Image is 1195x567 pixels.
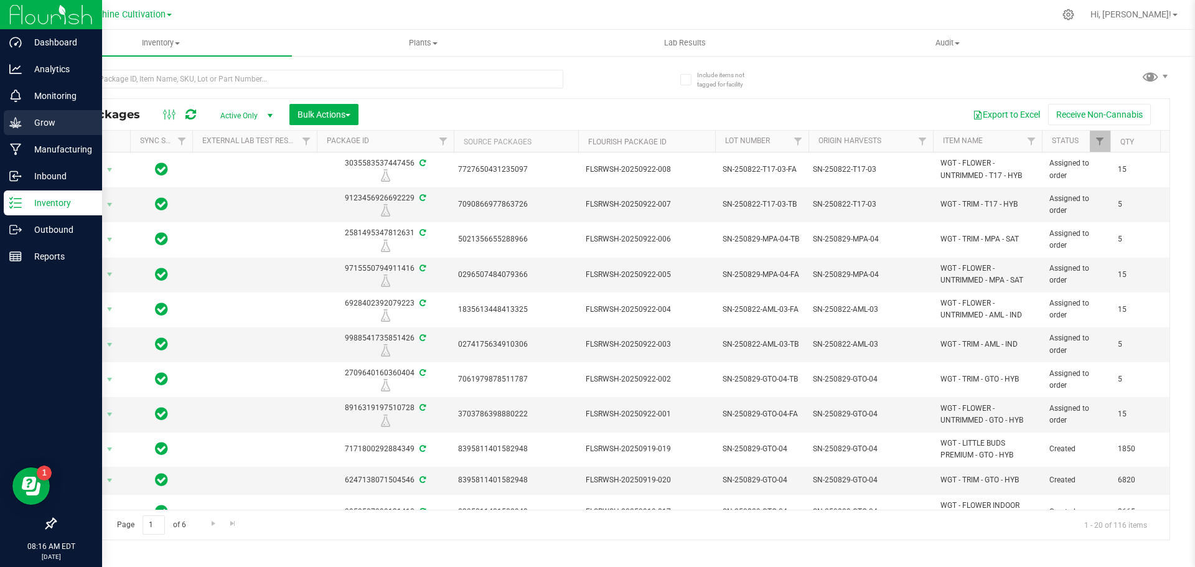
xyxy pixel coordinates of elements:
a: Filter [172,131,192,152]
inline-svg: Inbound [9,170,22,182]
span: SN-250822-T17-03-FA [723,164,801,176]
span: WGT - TRIM - GTO - HYB [940,474,1034,486]
button: Export to Excel [965,104,1048,125]
a: Filter [912,131,933,152]
span: SN-250829-MPA-04-FA [723,269,801,281]
span: Created [1049,506,1103,518]
div: Value 1: SN-250829-MPA-04 [813,233,929,245]
span: SN-250829-GTO-04-FA [723,408,801,420]
p: [DATE] [6,552,96,561]
span: select [102,371,118,388]
span: In Sync [155,370,168,388]
span: Inventory [30,37,292,49]
div: Value 1: SN-250829-GTO-04 [813,474,929,486]
div: 6247138071504546 [315,474,456,486]
span: Assigned to order [1049,228,1103,251]
span: select [102,231,118,248]
span: SN-250829-GTO-04 [723,443,801,455]
span: WGT - FLOWER - UNTRIMMED - MPA - SAT [940,263,1034,286]
p: Inbound [22,169,96,184]
button: Receive Non-Cannabis [1048,104,1151,125]
a: Lot Number [725,136,770,145]
div: Value 1: SN-250822-T17-03 [813,164,929,176]
inline-svg: Monitoring [9,90,22,102]
div: Value 1: 8395811401582948 [458,443,574,455]
span: All Packages [65,108,152,121]
span: FLSRWSH-20250922-006 [586,233,708,245]
span: WGT - FLOWER - UNTRIMMED - T17 - HYB [940,157,1034,181]
span: In Sync [155,195,168,213]
span: Sync from Compliance System [418,299,426,307]
span: Lab Results [647,37,723,49]
span: WGT - TRIM - MPA - SAT [940,233,1034,245]
span: SN-250829-GTO-04 [723,474,801,486]
div: R&D Lab Sample [315,204,456,217]
span: In Sync [155,405,168,423]
span: SN-250822-AML-03-TB [723,339,801,350]
span: Assigned to order [1049,368,1103,391]
span: 1 - 20 of 116 items [1074,515,1157,534]
div: 2709640160360404 [315,367,456,391]
span: In Sync [155,440,168,457]
inline-svg: Reports [9,250,22,263]
button: Bulk Actions [289,104,358,125]
inline-svg: Manufacturing [9,143,22,156]
p: Monitoring [22,88,96,103]
span: select [102,503,118,520]
a: External Lab Test Result [202,136,300,145]
span: In Sync [155,335,168,353]
inline-svg: Inventory [9,197,22,209]
div: Value 1: SN-250822-AML-03 [813,339,929,350]
div: R&D Lab Sample [315,379,456,391]
div: R&D Lab Sample [315,274,456,287]
span: Sync from Compliance System [418,334,426,342]
span: SN-250829-MPA-04-TB [723,233,801,245]
span: Sync from Compliance System [418,403,426,412]
div: Value 1: SN-250829-GTO-04 [813,443,929,455]
span: Assigned to order [1049,193,1103,217]
th: Source Packages [454,131,578,152]
div: Value 1: 8395811401582948 [458,506,574,518]
span: select [102,196,118,213]
span: FLSRWSH-20250922-002 [586,373,708,385]
span: In Sync [155,503,168,520]
span: 1850 [1118,443,1165,455]
span: WGT - TRIM - GTO - HYB [940,373,1034,385]
input: Search Package ID, Item Name, SKU, Lot or Part Number... [55,70,563,88]
span: SN-250829-GTO-04-TB [723,373,801,385]
span: select [102,266,118,283]
a: Package ID [327,136,369,145]
span: Created [1049,474,1103,486]
span: Assigned to order [1049,403,1103,426]
a: Go to the next page [204,515,222,532]
span: FLSRWSH-20250922-001 [586,408,708,420]
inline-svg: Outbound [9,223,22,236]
div: 7171800292884349 [315,443,456,455]
iframe: Resource center [12,467,50,505]
a: Status [1052,136,1079,145]
span: 5 [1118,233,1165,245]
div: Value 1: SN-250829-MPA-04 [813,269,929,281]
span: In Sync [155,266,168,283]
p: Dashboard [22,35,96,50]
p: Manufacturing [22,142,96,157]
span: Audit [817,37,1078,49]
a: Qty [1120,138,1134,146]
span: Plants [293,37,553,49]
a: Filter [1090,131,1110,152]
a: Origin Harvests [818,136,881,145]
span: Sync from Compliance System [418,159,426,167]
div: Manage settings [1061,9,1076,21]
span: In Sync [155,230,168,248]
span: FLSRWSH-20250922-008 [586,164,708,176]
span: In Sync [155,471,168,489]
span: Assigned to order [1049,157,1103,181]
a: Inventory [30,30,292,56]
div: 8916319197510728 [315,402,456,426]
span: select [102,161,118,179]
span: 6820 [1118,474,1165,486]
span: 5 [1118,199,1165,210]
div: R&D Lab Sample [315,240,456,252]
p: Outbound [22,222,96,237]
